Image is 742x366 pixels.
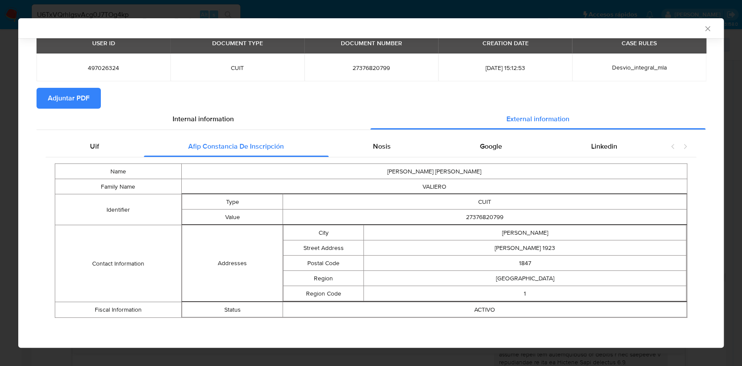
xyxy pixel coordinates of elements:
span: Afip Constancia De Inscripción [188,141,284,151]
span: Adjuntar PDF [48,89,90,108]
span: Desvio_integral_mla [612,63,666,72]
td: Name [55,164,182,179]
td: Region Code [283,286,364,301]
td: CUIT [283,194,687,210]
div: Detailed info [37,109,705,130]
td: 1 [364,286,686,301]
div: CREATION DATE [477,36,533,50]
span: Google [480,141,502,151]
td: City [283,225,364,240]
td: Postal Code [283,256,364,271]
td: Family Name [55,179,182,194]
td: Street Address [283,240,364,256]
span: 27376820799 [315,64,428,72]
div: USER ID [87,36,120,50]
span: [DATE] 15:12:53 [449,64,562,72]
div: CASE RULES [616,36,662,50]
td: Region [283,271,364,286]
td: [PERSON_NAME] 1923 [364,240,686,256]
div: DOCUMENT TYPE [207,36,268,50]
span: CUIT [181,64,294,72]
span: Internal information [173,114,234,124]
td: ACTIVO [283,302,687,317]
td: [PERSON_NAME] [364,225,686,240]
td: 27376820799 [283,210,687,225]
span: Nosis [373,141,391,151]
div: closure-recommendation-modal [18,18,724,348]
td: [GEOGRAPHIC_DATA] [364,271,686,286]
span: Uif [90,141,99,151]
td: [PERSON_NAME] [PERSON_NAME] [181,164,687,179]
button: Cerrar ventana [703,24,711,32]
td: Type [182,194,283,210]
span: External information [506,114,569,124]
span: 497026324 [47,64,160,72]
td: 1847 [364,256,686,271]
td: Status [182,302,283,317]
td: Addresses [182,225,283,302]
td: Contact Information [55,225,182,302]
td: Fiscal Information [55,302,182,318]
span: Linkedin [591,141,617,151]
td: VALIERO [181,179,687,194]
div: DOCUMENT NUMBER [336,36,407,50]
div: Detailed external info [46,136,662,157]
button: Adjuntar PDF [37,88,101,109]
td: Value [182,210,283,225]
td: Identifier [55,194,182,225]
